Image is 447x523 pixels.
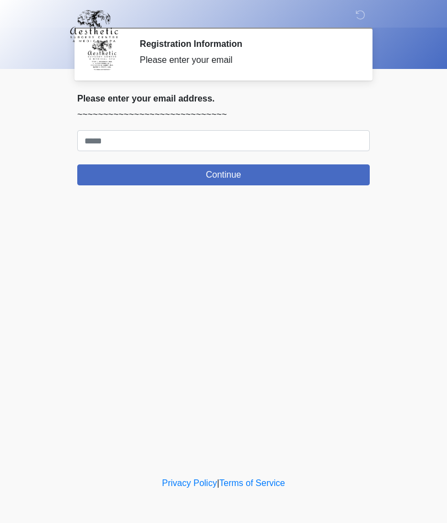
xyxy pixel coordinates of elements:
[77,93,370,104] h2: Please enter your email address.
[162,478,217,488] a: Privacy Policy
[86,39,119,72] img: Agent Avatar
[77,108,370,121] p: ~~~~~~~~~~~~~~~~~~~~~~~~~~~~~
[66,8,122,44] img: Aesthetic Surgery Centre, PLLC Logo
[217,478,219,488] a: |
[219,478,285,488] a: Terms of Service
[77,164,370,185] button: Continue
[140,54,353,67] div: Please enter your email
